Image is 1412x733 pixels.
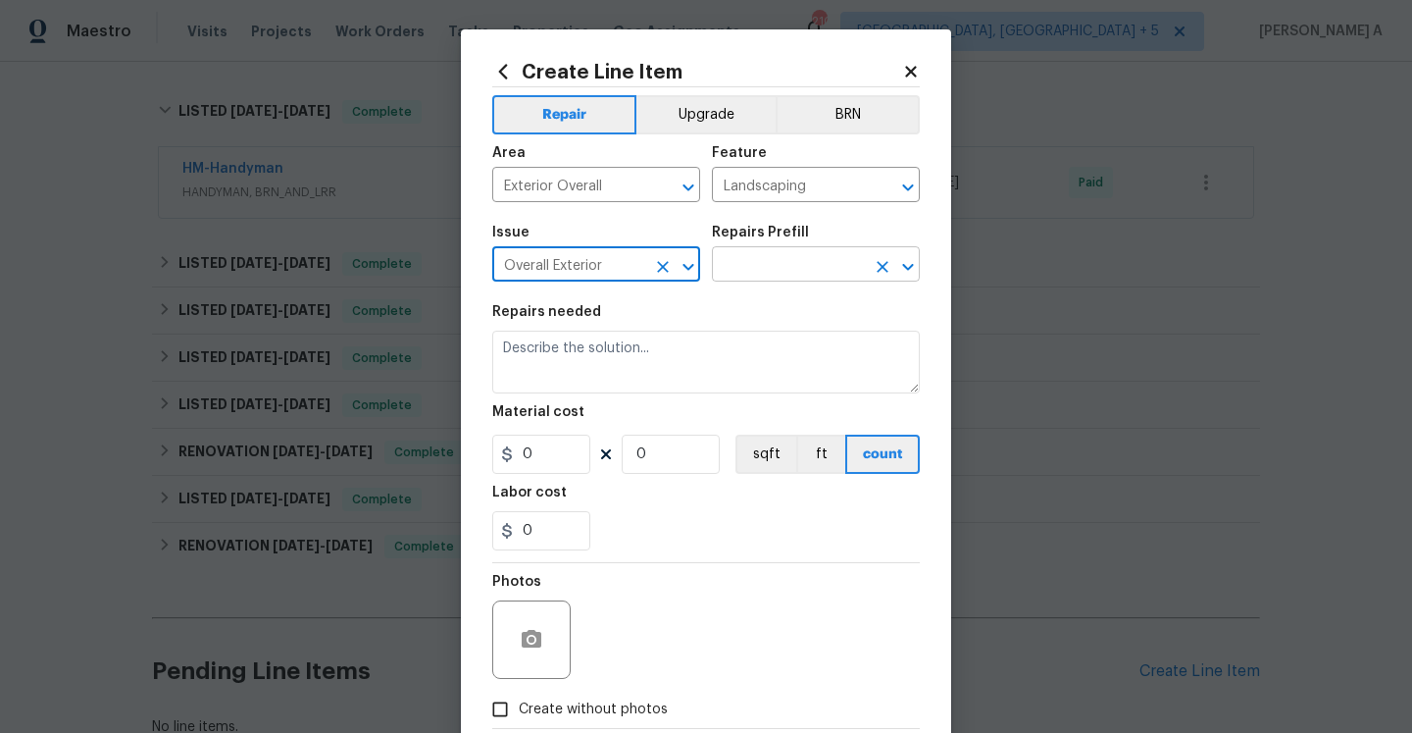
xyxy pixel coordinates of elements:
h2: Create Line Item [492,61,902,82]
button: Open [894,253,922,281]
button: sqft [735,435,796,474]
span: Create without photos [519,700,668,720]
h5: Issue [492,226,529,239]
button: BRN [776,95,920,134]
h5: Labor cost [492,486,567,499]
button: Repair [492,95,636,134]
button: Open [675,253,702,281]
button: Clear [869,253,896,281]
h5: Photos [492,575,541,589]
button: Clear [649,253,677,281]
h5: Repairs Prefill [712,226,809,239]
h5: Feature [712,146,767,160]
button: Open [894,174,922,201]
button: Upgrade [636,95,777,134]
h5: Material cost [492,405,584,419]
button: ft [796,435,845,474]
h5: Area [492,146,526,160]
button: count [845,435,920,474]
h5: Repairs needed [492,305,601,319]
button: Open [675,174,702,201]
